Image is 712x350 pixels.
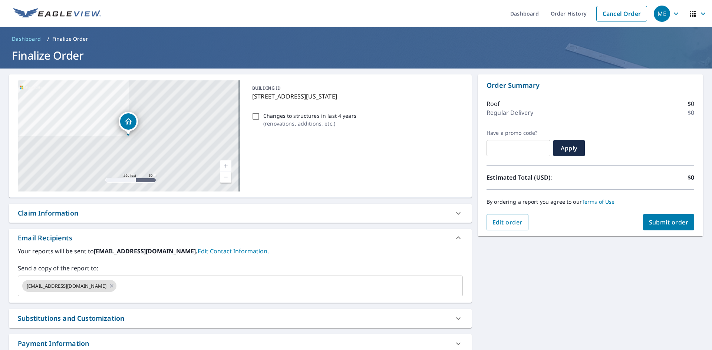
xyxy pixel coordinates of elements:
p: $0 [688,99,694,108]
div: Substitutions and Customization [18,313,124,323]
p: BUILDING ID [252,85,281,91]
a: EditContactInfo [198,247,269,255]
span: [EMAIL_ADDRESS][DOMAIN_NAME] [22,283,111,290]
p: Finalize Order [52,35,88,43]
b: [EMAIL_ADDRESS][DOMAIN_NAME]. [94,247,198,255]
button: Submit order [643,214,695,230]
label: Have a promo code? [487,130,550,136]
div: Claim Information [18,208,78,218]
div: Payment Information [18,339,89,349]
p: $0 [688,173,694,182]
button: Edit order [487,214,528,230]
p: Estimated Total (USD): [487,173,590,182]
div: Dropped pin, building 1, Residential property, 1400 California St Berkeley, CA 94703 [119,112,138,135]
span: Edit order [492,218,523,226]
a: Dashboard [9,33,44,45]
div: Substitutions and Customization [9,309,472,328]
a: Current Level 17, Zoom In [220,160,231,171]
p: Roof [487,99,500,108]
p: By ordering a report you agree to our [487,199,694,205]
li: / [47,34,49,43]
label: Send a copy of the report to: [18,264,463,273]
span: Submit order [649,218,689,226]
p: ( renovations, additions, etc. ) [263,120,356,127]
img: EV Logo [13,8,101,19]
nav: breadcrumb [9,33,703,45]
p: Order Summary [487,80,694,90]
h1: Finalize Order [9,48,703,63]
span: Dashboard [12,35,41,43]
p: $0 [688,108,694,117]
button: Apply [553,140,585,156]
div: Email Recipients [18,233,72,243]
p: [STREET_ADDRESS][US_STATE] [252,92,460,101]
div: ME [654,6,670,22]
a: Cancel Order [596,6,647,21]
label: Your reports will be sent to [18,247,463,256]
div: [EMAIL_ADDRESS][DOMAIN_NAME] [22,280,116,292]
a: Current Level 17, Zoom Out [220,171,231,183]
div: Email Recipients [9,229,472,247]
p: Regular Delivery [487,108,533,117]
p: Changes to structures in last 4 years [263,112,356,120]
div: Claim Information [9,204,472,223]
span: Apply [559,144,579,152]
a: Terms of Use [582,198,615,205]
